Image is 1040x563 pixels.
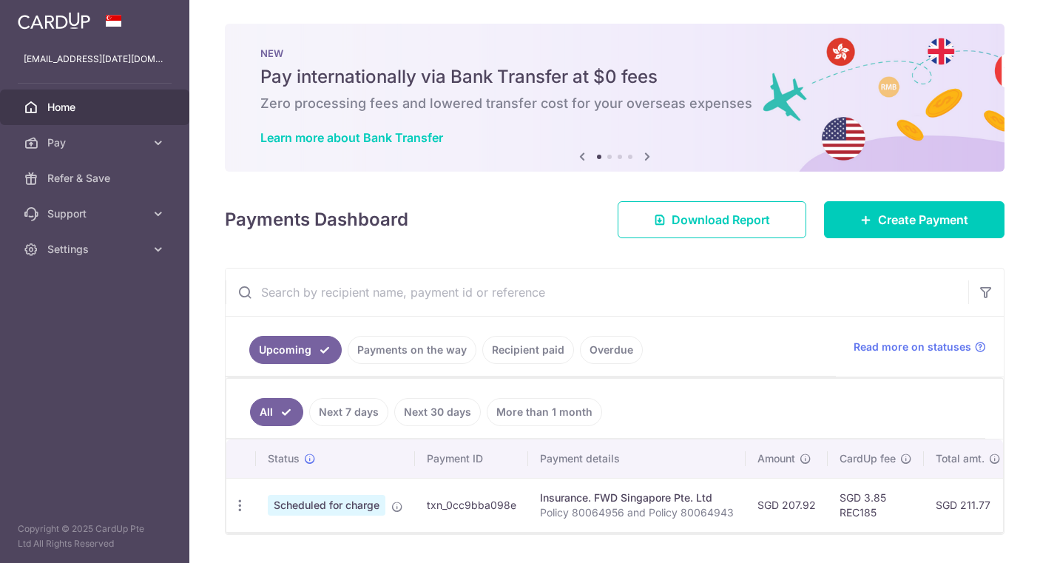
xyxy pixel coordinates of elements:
td: txn_0cc9bba098e [415,478,528,532]
span: Settings [47,242,145,257]
a: Read more on statuses [854,340,986,354]
span: Read more on statuses [854,340,971,354]
a: Payments on the way [348,336,476,364]
span: Pay [47,135,145,150]
a: All [250,398,303,426]
span: Create Payment [878,211,968,229]
td: SGD 3.85 REC185 [828,478,924,532]
a: More than 1 month [487,398,602,426]
img: CardUp [18,12,90,30]
a: Learn more about Bank Transfer [260,130,443,145]
span: Home [47,100,145,115]
a: Create Payment [824,201,1004,238]
span: CardUp fee [840,451,896,466]
a: Next 7 days [309,398,388,426]
p: [EMAIL_ADDRESS][DATE][DOMAIN_NAME] [24,52,166,67]
span: Support [47,206,145,221]
span: Scheduled for charge [268,495,385,516]
p: Policy 80064956 and Policy 80064943 [540,505,734,520]
a: Overdue [580,336,643,364]
h4: Payments Dashboard [225,206,408,233]
a: Next 30 days [394,398,481,426]
td: SGD 207.92 [746,478,828,532]
span: Amount [757,451,795,466]
span: Refer & Save [47,171,145,186]
th: Payment details [528,439,746,478]
a: Download Report [618,201,806,238]
input: Search by recipient name, payment id or reference [226,269,968,316]
div: Insurance. FWD Singapore Pte. Ltd [540,490,734,505]
p: NEW [260,47,969,59]
h6: Zero processing fees and lowered transfer cost for your overseas expenses [260,95,969,112]
span: Total amt. [936,451,985,466]
span: Download Report [672,211,770,229]
a: Upcoming [249,336,342,364]
h5: Pay internationally via Bank Transfer at $0 fees [260,65,969,89]
a: Recipient paid [482,336,574,364]
span: Status [268,451,300,466]
img: Bank transfer banner [225,24,1004,172]
th: Payment ID [415,439,528,478]
td: SGD 211.77 [924,478,1013,532]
